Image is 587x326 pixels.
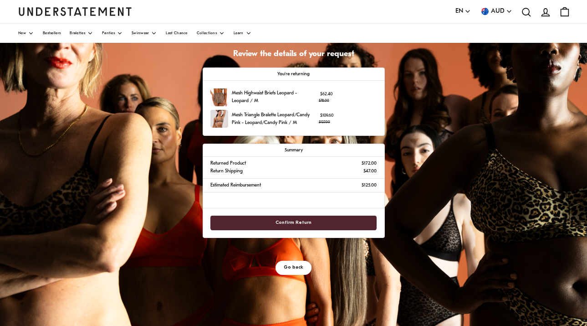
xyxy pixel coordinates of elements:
[210,88,228,106] img: LEOM-HIW-003_Mesh_Highwaist_Briefs_Leopard_1.jpg
[276,261,311,275] button: Go back
[362,160,377,167] p: $172.00
[197,31,217,35] span: Collections
[319,99,329,103] strike: $78.00
[455,6,463,16] span: EN
[232,111,315,127] p: Mesh Triangle Bralette Leopard/Candy Pink - Leopard/Candy Pink / M
[18,31,26,35] span: New
[210,110,228,128] img: 438_516df1c0-c2e7-4341-9396-d16bf163ddec.jpg
[319,120,330,124] strike: $137.00
[455,6,471,16] button: EN
[210,160,246,167] p: Returned Product
[132,31,149,35] span: Swimwear
[210,216,377,230] button: Confirm Return
[363,167,377,175] p: $47.00
[18,7,132,16] a: Understatement Homepage
[319,113,335,125] p: $109.60
[70,31,85,35] span: Bralettes
[234,31,244,35] span: Learn
[284,261,303,274] span: Go back
[166,24,187,43] a: Last Chance
[203,49,385,60] h1: Review the details of your request
[234,24,251,43] a: Learn
[43,24,61,43] a: Bestsellers
[43,31,61,35] span: Bestsellers
[210,70,377,78] p: You're returning
[210,146,377,154] p: Summary
[232,89,315,105] p: Mesh Highwaist Briefs Leopard - Leopard / M
[319,91,334,104] p: $62.40
[276,216,311,229] span: Confirm Return
[362,181,377,189] p: $125.00
[102,24,123,43] a: Panties
[210,181,261,189] p: Estimated Reimbursement
[70,24,93,43] a: Bralettes
[102,31,115,35] span: Panties
[210,167,243,175] p: Return Shipping
[132,24,157,43] a: Swimwear
[166,31,187,35] span: Last Chance
[491,6,505,16] span: AUD
[18,24,34,43] a: New
[197,24,225,43] a: Collections
[480,6,512,16] button: AUD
